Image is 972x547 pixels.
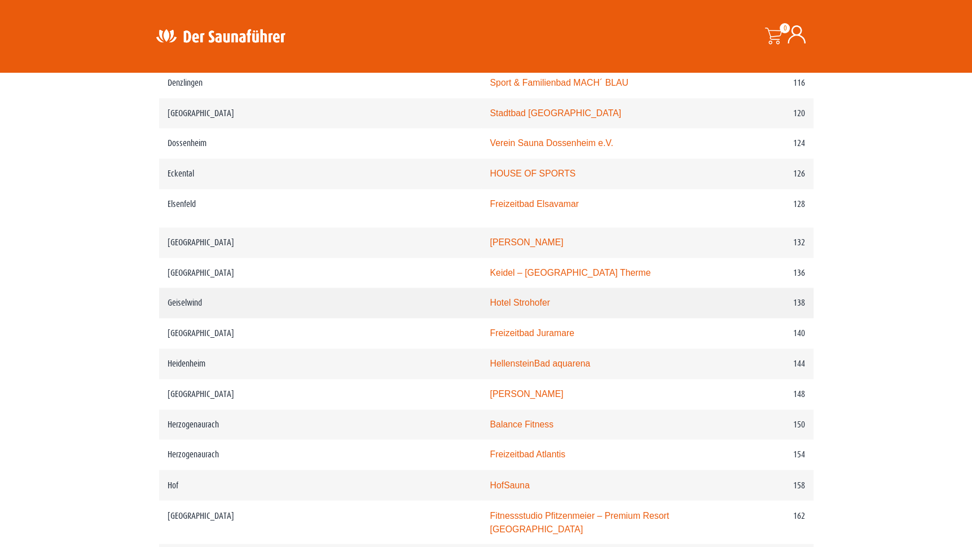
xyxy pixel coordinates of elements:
[159,288,482,318] td: Geiselwind
[159,128,482,158] td: Dossenheim
[711,470,813,500] td: 158
[490,359,590,368] a: HellensteinBad aquarena
[159,318,482,349] td: [GEOGRAPHIC_DATA]
[711,288,813,318] td: 138
[159,470,482,500] td: Hof
[711,318,813,349] td: 140
[780,23,790,33] span: 0
[490,389,563,399] a: [PERSON_NAME]
[490,420,553,429] a: Balance Fitness
[490,328,574,338] a: Freizeitbad Juramare
[711,158,813,189] td: 126
[159,409,482,440] td: Herzogenaurach
[490,480,529,489] a: HofSauna
[159,258,482,288] td: [GEOGRAPHIC_DATA]
[711,68,813,98] td: 116
[711,500,813,544] td: 162
[711,189,813,227] td: 128
[159,98,482,129] td: [GEOGRAPHIC_DATA]
[711,409,813,440] td: 150
[711,379,813,409] td: 148
[490,199,578,209] a: Freizeitbad Elsavamar
[711,227,813,258] td: 132
[490,169,575,178] a: HOUSE OF SPORTS
[159,158,482,189] td: Eckental
[490,237,563,247] a: [PERSON_NAME]
[490,138,613,148] a: Verein Sauna Dossenheim e.V.
[711,128,813,158] td: 124
[159,379,482,409] td: [GEOGRAPHIC_DATA]
[490,298,549,307] a: Hotel Strohofer
[711,439,813,470] td: 154
[490,78,628,87] a: Sport & Familienbad MACH´ BLAU
[159,439,482,470] td: Herzogenaurach
[159,68,482,98] td: Denzlingen
[711,349,813,379] td: 144
[490,449,565,459] a: Freizeitbad Atlantis
[490,268,650,277] a: Keidel – [GEOGRAPHIC_DATA] Therme
[490,108,621,118] a: Stadtbad [GEOGRAPHIC_DATA]
[711,98,813,129] td: 120
[159,349,482,379] td: Heidenheim
[159,227,482,258] td: [GEOGRAPHIC_DATA]
[490,510,669,533] a: Fitnessstudio Pfitzenmeier – Premium Resort [GEOGRAPHIC_DATA]
[159,500,482,544] td: [GEOGRAPHIC_DATA]
[711,258,813,288] td: 136
[159,189,482,227] td: Elsenfeld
